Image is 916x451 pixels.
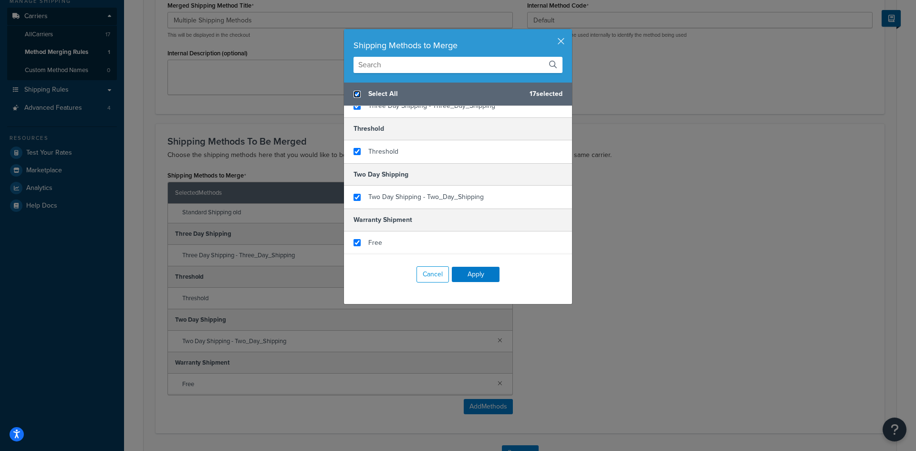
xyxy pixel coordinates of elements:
[344,209,572,231] h5: Warranty Shipment
[368,87,522,101] span: Select All
[354,39,562,52] div: Shipping Methods to Merge
[344,163,572,186] h5: Two Day Shipping
[452,267,500,282] button: Apply
[344,117,572,140] h5: Threshold
[416,266,449,283] button: Cancel
[368,238,382,248] span: Free
[354,57,562,73] input: Search
[368,147,398,157] span: Threshold
[344,83,572,106] div: 17 selected
[368,192,484,202] span: Two Day Shipping - Two_Day_Shipping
